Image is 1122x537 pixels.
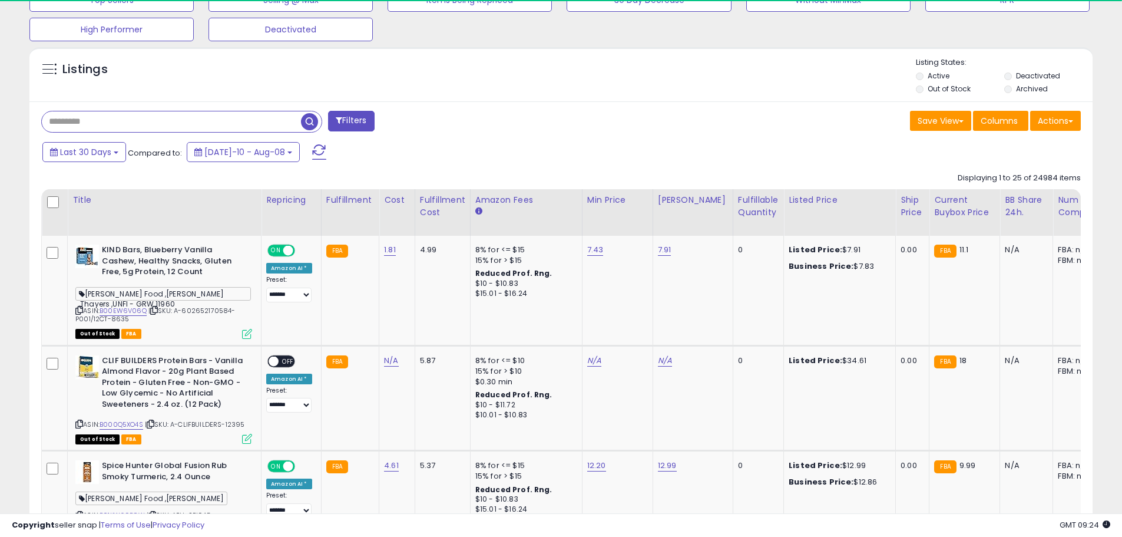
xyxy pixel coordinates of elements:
div: Min Price [587,194,648,206]
a: 12.20 [587,460,606,472]
img: 41RDQpPNBnL._SL40_.jpg [75,460,99,484]
small: FBA [934,460,956,473]
div: [PERSON_NAME] [658,194,728,206]
div: Fulfillment [326,194,374,206]
h5: Listings [62,61,108,78]
span: [DATE]-10 - Aug-08 [204,146,285,158]
b: Listed Price: [789,355,842,366]
div: ASIN: [75,245,252,338]
div: Fulfillable Quantity [738,194,779,219]
a: 7.43 [587,244,604,256]
span: 18 [959,355,967,366]
b: Spice Hunter Global Fusion Rub Smoky Turmeric, 2.4 Ounce [102,460,245,485]
a: B00EW6V06Q [100,306,147,316]
b: Business Price: [789,261,853,272]
div: FBM: n/a [1058,471,1097,482]
div: Current Buybox Price [934,194,995,219]
b: Listed Price: [789,460,842,471]
div: Preset: [266,492,312,518]
div: 0.00 [901,460,920,471]
span: OFF [293,462,312,472]
b: Reduced Prof. Rng. [475,485,552,495]
label: Deactivated [1016,71,1060,81]
div: FBA: n/a [1058,245,1097,255]
small: FBA [326,355,348,368]
small: FBA [326,245,348,258]
span: OFF [279,356,297,366]
button: Save View [910,111,971,131]
div: FBM: n/a [1058,255,1097,266]
div: Amazon AI * [266,374,312,384]
div: Preset: [266,276,312,302]
div: $0.30 min [475,377,573,387]
small: FBA [934,355,956,368]
div: Num of Comp. [1058,194,1101,219]
img: 41yTUKZTJtL._SL40_.jpg [75,245,99,268]
small: FBA [326,460,348,473]
b: Reduced Prof. Rng. [475,390,552,400]
p: Listing States: [916,57,1093,68]
div: Repricing [266,194,316,206]
button: High Performer [29,18,194,41]
div: Cost [384,194,410,206]
button: Filters [328,111,374,131]
div: $15.01 - $16.24 [475,289,573,299]
b: Reduced Prof. Rng. [475,268,552,278]
div: $7.83 [789,261,886,272]
a: Privacy Policy [153,519,204,531]
button: [DATE]-10 - Aug-08 [187,142,300,162]
div: Fulfillment Cost [420,194,465,219]
div: $10 - $10.83 [475,495,573,505]
a: 4.61 [384,460,399,472]
a: 12.99 [658,460,677,472]
span: Columns [981,115,1018,127]
div: $12.86 [789,477,886,487]
div: 0 [738,460,775,471]
b: Listed Price: [789,244,842,255]
div: Amazon Fees [475,194,577,206]
strong: Copyright [12,519,55,531]
label: Archived [1016,84,1048,94]
div: 8% for <= $15 [475,245,573,255]
span: FBA [121,329,141,339]
a: B000Q5XO4S [100,420,143,430]
span: 9.99 [959,460,976,471]
img: 51tSPkbyOQL._SL40_.jpg [75,355,99,379]
label: Active [928,71,949,81]
div: Amazon AI * [266,263,312,274]
button: Actions [1030,111,1081,131]
div: $10 - $11.72 [475,400,573,410]
div: $34.61 [789,355,886,366]
div: 4.99 [420,245,461,255]
div: $10.01 - $10.83 [475,410,573,420]
div: 8% for <= $10 [475,355,573,366]
div: 15% for > $10 [475,366,573,377]
b: Business Price: [789,476,853,487]
div: 15% for > $15 [475,255,573,266]
div: Title [72,194,256,206]
a: N/A [384,355,398,367]
span: [PERSON_NAME] Food ,[PERSON_NAME] [75,492,227,505]
span: | SKU: A-602652170584-P001/12CT-8635 [75,306,236,324]
span: Compared to: [128,147,182,159]
div: 5.87 [420,355,461,366]
span: Last 30 Days [60,146,111,158]
div: $7.91 [789,245,886,255]
div: 15% for > $15 [475,471,573,482]
span: All listings that are currently out of stock and unavailable for purchase on Amazon [75,434,120,444]
span: | SKU: A-CLIFBUILDERS-12395 [145,420,245,429]
div: 0 [738,355,775,366]
div: N/A [1005,245,1044,255]
div: Preset: [266,387,312,413]
a: Terms of Use [101,519,151,531]
div: 0 [738,245,775,255]
div: FBM: n/a [1058,366,1097,377]
div: Amazon AI * [266,479,312,489]
label: Out of Stock [928,84,971,94]
span: All listings that are currently out of stock and unavailable for purchase on Amazon [75,329,120,339]
span: ON [269,462,283,472]
button: Deactivated [208,18,373,41]
div: BB Share 24h. [1005,194,1048,219]
div: seller snap | | [12,520,204,531]
span: FBA [121,434,141,444]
